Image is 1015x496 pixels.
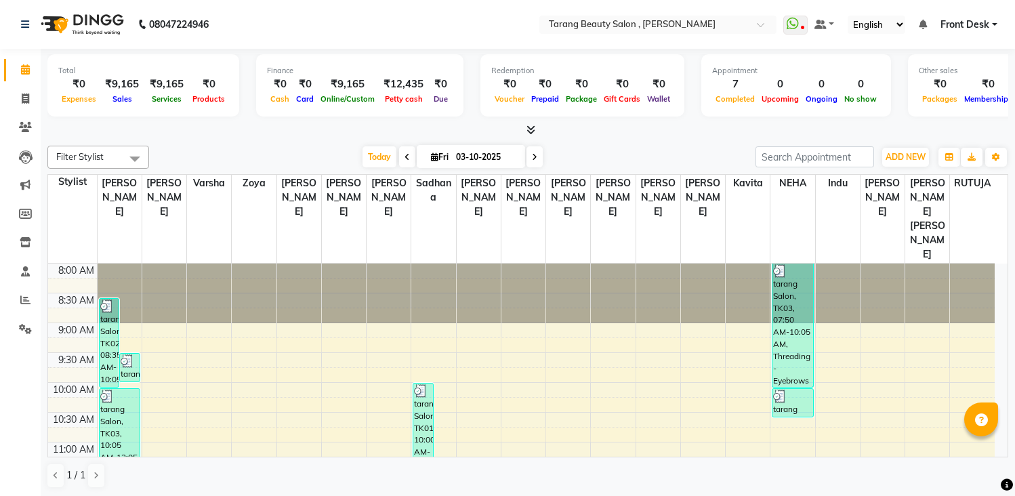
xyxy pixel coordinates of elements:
[712,77,758,92] div: 7
[317,77,378,92] div: ₹9,165
[712,65,880,77] div: Appointment
[428,152,452,162] span: Fri
[758,94,802,104] span: Upcoming
[501,175,545,220] span: [PERSON_NAME]
[56,293,97,308] div: 8:30 AM
[35,5,127,43] img: logo
[457,175,501,220] span: [PERSON_NAME]
[56,264,97,278] div: 8:00 AM
[189,77,228,92] div: ₹0
[644,77,674,92] div: ₹0
[56,151,104,162] span: Filter Stylist
[772,264,813,387] div: tarang Salon, TK03, 07:50 AM-10:05 AM, Threading - Eyebrows (₹50),Threading - Upperlips (₹30),Thr...
[919,77,961,92] div: ₹0
[100,299,119,387] div: tarang Salon, TK02, 08:35 AM-10:05 AM, Chocolate Wax (Liposoluble Wax) - Full Hand (₹400),Chocola...
[58,94,100,104] span: Expenses
[367,175,411,220] span: [PERSON_NAME]
[322,175,366,220] span: [PERSON_NAME]
[50,413,97,427] div: 10:30 AM
[430,94,451,104] span: Due
[189,94,228,104] span: Products
[149,5,209,43] b: 08047224946
[142,175,186,220] span: [PERSON_NAME]
[772,389,813,417] div: tarang Salon, TK02, 10:05 AM-10:35 AM, Chocolate Wax (Liposoluble Wax) - Full Leg (₹700)
[277,175,321,220] span: [PERSON_NAME]
[50,383,97,397] div: 10:00 AM
[600,94,644,104] span: Gift Cards
[712,94,758,104] span: Completed
[886,152,926,162] span: ADD NEW
[48,175,97,189] div: Stylist
[120,354,140,381] div: tarang Salon, TK01, 09:30 AM-10:00 AM, Brazilian Wax (Stripless Wax) - Nose Outside (₹100)
[50,442,97,457] div: 11:00 AM
[644,94,674,104] span: Wallet
[726,175,770,192] span: kavita
[58,77,100,92] div: ₹0
[381,94,426,104] span: Petty cash
[528,94,562,104] span: Prepaid
[144,77,189,92] div: ₹9,165
[861,175,905,220] span: [PERSON_NAME]
[950,175,995,192] span: RUTUJA
[802,77,841,92] div: 0
[100,77,144,92] div: ₹9,165
[600,77,644,92] div: ₹0
[528,77,562,92] div: ₹0
[317,94,378,104] span: Online/Custom
[293,94,317,104] span: Card
[562,77,600,92] div: ₹0
[491,94,528,104] span: Voucher
[378,77,429,92] div: ₹12,435
[267,94,293,104] span: Cash
[452,147,520,167] input: 2025-10-03
[429,77,453,92] div: ₹0
[841,94,880,104] span: No show
[293,77,317,92] div: ₹0
[491,77,528,92] div: ₹0
[905,175,949,263] span: [PERSON_NAME] [PERSON_NAME]
[148,94,185,104] span: Services
[56,353,97,367] div: 9:30 AM
[681,175,725,220] span: [PERSON_NAME]
[816,175,860,192] span: indu
[882,148,929,167] button: ADD NEW
[187,175,231,192] span: Varsha
[958,442,1001,482] iframe: chat widget
[98,175,142,220] span: [PERSON_NAME]
[636,175,680,220] span: [PERSON_NAME]
[802,94,841,104] span: Ongoing
[841,77,880,92] div: 0
[66,468,85,482] span: 1 / 1
[755,146,874,167] input: Search Appointment
[267,77,293,92] div: ₹0
[591,175,635,220] span: [PERSON_NAME]
[562,94,600,104] span: Package
[940,18,989,32] span: Front Desk
[491,65,674,77] div: Redemption
[758,77,802,92] div: 0
[267,65,453,77] div: Finance
[362,146,396,167] span: Today
[546,175,590,220] span: [PERSON_NAME]
[770,175,814,192] span: NEHA
[56,323,97,337] div: 9:00 AM
[232,175,276,192] span: Zoya
[109,94,136,104] span: Sales
[919,94,961,104] span: Packages
[411,175,455,206] span: sadhana
[58,65,228,77] div: Total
